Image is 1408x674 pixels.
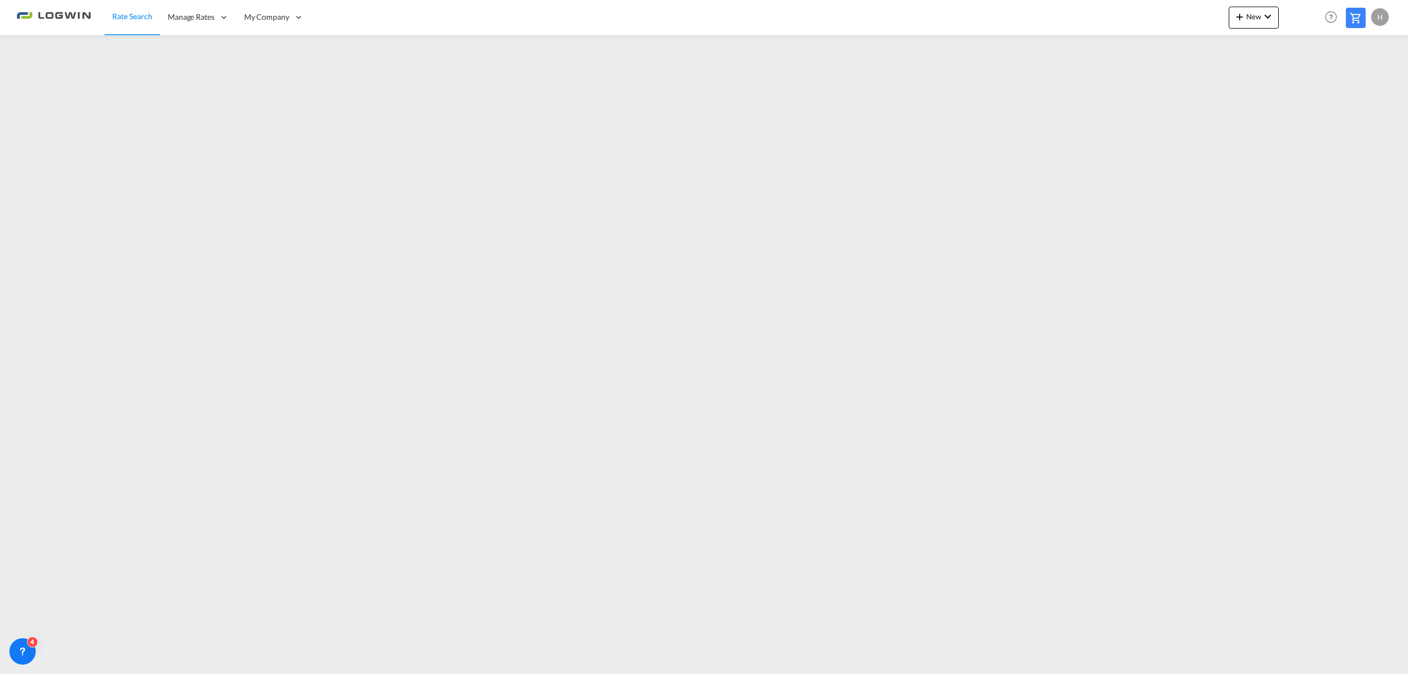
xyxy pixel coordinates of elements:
div: H [1371,8,1389,26]
button: icon-plus 400-fgNewicon-chevron-down [1229,7,1279,29]
span: Rate Search [112,12,152,21]
span: Help [1322,8,1340,26]
md-icon: icon-plus 400-fg [1233,10,1246,23]
img: 2761ae10d95411efa20a1f5e0282d2d7.png [16,5,91,30]
span: New [1233,12,1274,21]
div: Help [1322,8,1346,28]
span: My Company [244,12,289,23]
md-icon: icon-chevron-down [1261,10,1274,23]
span: Manage Rates [168,12,215,23]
